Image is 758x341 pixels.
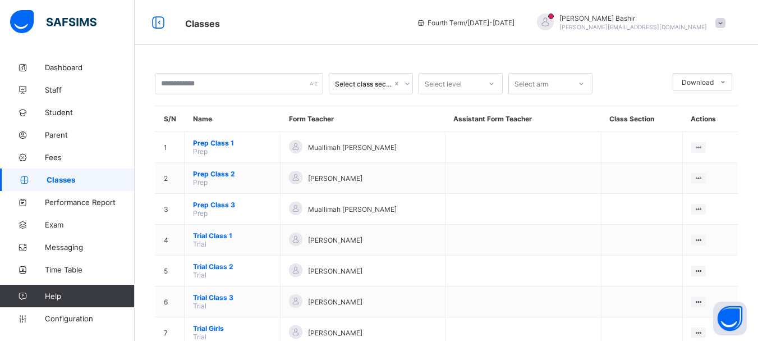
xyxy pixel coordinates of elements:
[193,262,272,271] span: Trial Class 2
[425,73,462,94] div: Select level
[185,18,220,29] span: Classes
[193,271,206,279] span: Trial
[45,220,135,229] span: Exam
[682,78,714,87] span: Download
[155,106,185,132] th: S/N
[308,267,362,275] span: [PERSON_NAME]
[445,106,601,132] th: Assistant Form Teacher
[308,236,362,244] span: [PERSON_NAME]
[193,324,272,333] span: Trial Girls
[416,19,514,27] span: session/term information
[193,139,272,147] span: Prep Class 1
[193,147,208,156] span: Prep
[193,302,206,310] span: Trial
[45,292,134,301] span: Help
[185,106,281,132] th: Name
[45,108,135,117] span: Student
[526,13,731,32] div: HamidBashir
[45,198,135,207] span: Performance Report
[45,265,135,274] span: Time Table
[308,174,362,183] span: [PERSON_NAME]
[601,106,682,132] th: Class Section
[45,85,135,94] span: Staff
[713,302,747,335] button: Open asap
[45,314,134,323] span: Configuration
[193,170,272,178] span: Prep Class 2
[155,287,185,317] td: 6
[193,201,272,209] span: Prep Class 3
[45,243,135,252] span: Messaging
[559,24,707,30] span: [PERSON_NAME][EMAIL_ADDRESS][DOMAIN_NAME]
[45,153,135,162] span: Fees
[155,194,185,225] td: 3
[281,106,445,132] th: Form Teacher
[308,205,397,213] span: Muallimah [PERSON_NAME]
[193,293,272,302] span: Trial Class 3
[193,333,206,341] span: Trial
[10,10,97,34] img: safsims
[559,14,707,22] span: [PERSON_NAME] Bashir
[45,63,135,72] span: Dashboard
[193,240,206,248] span: Trial
[155,225,185,256] td: 4
[682,106,738,132] th: Actions
[155,163,185,194] td: 2
[193,178,208,187] span: Prep
[45,130,135,139] span: Parent
[308,298,362,306] span: [PERSON_NAME]
[155,256,185,287] td: 5
[193,231,272,240] span: Trial Class 1
[193,209,208,217] span: Prep
[308,143,397,152] span: Muallimah [PERSON_NAME]
[308,329,362,337] span: [PERSON_NAME]
[155,132,185,163] td: 1
[335,80,392,88] div: Select class section
[514,73,548,94] div: Select arm
[47,175,135,184] span: Classes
